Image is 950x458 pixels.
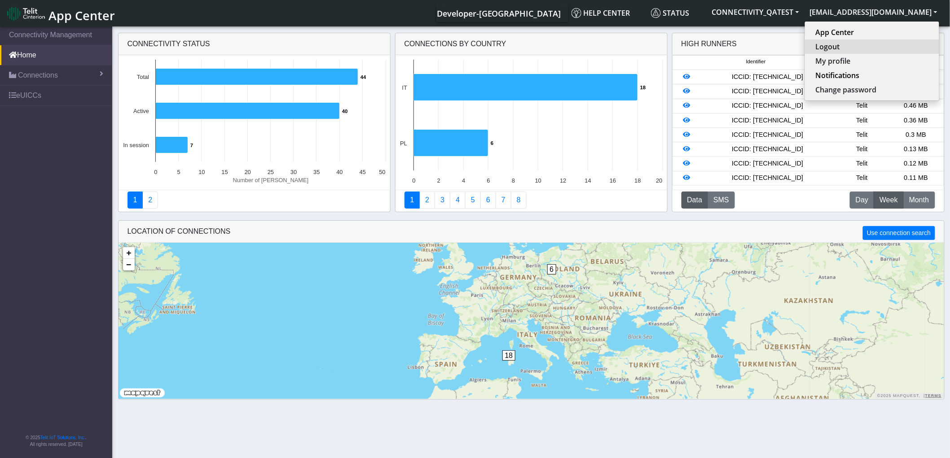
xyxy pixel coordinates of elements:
[535,177,541,184] text: 10
[379,169,385,175] text: 50
[700,144,836,154] div: ICCID: [TECHNICAL_ID]
[221,169,228,175] text: 15
[835,144,889,154] div: Telit
[835,101,889,111] div: Telit
[450,192,466,209] a: Connections By Carrier
[572,8,630,18] span: Help center
[656,177,662,184] text: 20
[465,192,481,209] a: Usage by Carrier
[700,72,836,82] div: ICCID: [TECHNICAL_ID]
[700,130,836,140] div: ICCID: [TECHNICAL_ID]
[436,4,561,22] a: Your current platform instance
[880,195,898,205] span: Week
[437,177,440,184] text: 2
[835,173,889,183] div: Telit
[198,169,205,175] text: 10
[560,177,566,184] text: 12
[682,192,708,209] button: Data
[889,144,943,154] div: 0.13 MB
[634,177,641,184] text: 18
[651,8,690,18] span: Status
[889,130,943,140] div: 0.3 MB
[419,192,435,209] a: Carrier
[7,4,114,23] a: App Center
[336,169,343,175] text: 40
[290,169,297,175] text: 30
[863,226,935,240] button: Use connection search
[313,169,320,175] text: 35
[805,68,939,83] button: Notifications
[123,259,135,270] a: Zoom out
[405,192,420,209] a: Connections By Country
[835,130,889,140] div: Telit
[244,169,251,175] text: 20
[816,27,928,38] a: App Center
[805,39,939,54] button: Logout
[805,54,939,68] button: My profile
[123,142,149,148] text: In session
[909,195,929,205] span: Month
[700,159,836,169] div: ICCID: [TECHNICAL_ID]
[903,192,935,209] button: Month
[119,221,944,243] div: LOCATION OF CONNECTIONS
[119,33,390,55] div: Connectivity status
[233,177,308,183] text: Number of [PERSON_NAME]
[889,101,943,111] div: 0.46 MB
[48,7,115,24] span: App Center
[651,8,661,18] img: status.svg
[136,74,149,80] text: Total
[405,192,658,209] nav: Summary paging
[547,264,557,275] span: 6
[640,85,646,90] text: 18
[437,8,561,19] span: Developer-[GEOGRAPHIC_DATA]
[835,116,889,126] div: Telit
[568,4,647,22] a: Help center
[889,173,943,183] div: 0.11 MB
[491,140,493,146] text: 6
[610,177,616,184] text: 16
[805,83,939,97] button: Change password
[342,109,347,114] text: 40
[128,192,381,209] nav: Summary paging
[496,192,511,209] a: Zero Session
[708,192,735,209] button: SMS
[889,116,943,126] div: 0.36 MB
[361,74,366,80] text: 44
[412,177,415,184] text: 0
[816,70,928,81] a: Notifications
[396,33,667,55] div: Connections By Country
[480,192,496,209] a: 14 Days Trend
[142,192,158,209] a: Deployment status
[123,247,135,259] a: Zoom in
[700,101,836,111] div: ICCID: [TECHNICAL_ID]
[502,350,516,361] span: 18
[190,143,193,148] text: 7
[359,169,365,175] text: 45
[835,159,889,169] div: Telit
[856,195,868,205] span: Day
[874,192,904,209] button: Week
[487,177,490,184] text: 6
[889,159,943,169] div: 0.12 MB
[511,192,527,209] a: Not Connected for 30 days
[805,4,943,20] button: [EMAIL_ADDRESS][DOMAIN_NAME]
[700,173,836,183] div: ICCID: [TECHNICAL_ID]
[875,393,944,399] div: ©2025 MapQuest, |
[746,58,766,65] span: Identifier
[267,169,273,175] text: 25
[462,177,465,184] text: 4
[700,87,836,96] div: ICCID: [TECHNICAL_ID]
[128,192,143,209] a: Connectivity status
[647,4,707,22] a: Status
[682,39,737,49] div: High Runners
[925,393,942,398] a: Terms
[700,116,836,126] div: ICCID: [TECHNICAL_ID]
[18,70,58,81] span: Connections
[177,169,180,175] text: 5
[133,108,149,114] text: Active
[707,4,805,20] button: CONNECTIVITY_QATEST
[7,6,45,21] img: logo-telit-cinterion-gw-new.png
[40,435,85,440] a: Telit IoT Solutions, Inc.
[850,192,874,209] button: Day
[572,8,581,18] img: knowledge.svg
